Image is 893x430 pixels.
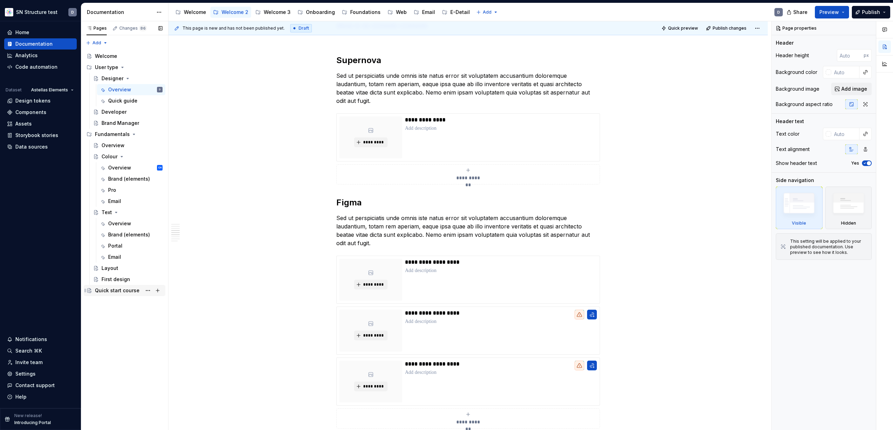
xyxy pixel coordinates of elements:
[306,9,335,16] div: Onboarding
[84,285,165,296] a: Quick start course
[4,118,77,129] a: Assets
[792,220,806,226] div: Visible
[483,9,491,15] span: Add
[102,75,123,82] div: Designer
[15,132,58,139] div: Storybook stories
[4,380,77,391] button: Contact support
[841,220,856,226] div: Hidden
[28,85,77,95] button: Astellas Elements
[4,130,77,141] a: Storybook stories
[350,9,381,16] div: Foundations
[776,52,809,59] div: Header height
[95,53,117,60] div: Welcome
[6,87,22,93] div: Dataset
[97,95,165,106] a: Quick guide
[159,86,160,93] div: D
[92,40,101,46] span: Add
[108,254,121,261] div: Email
[97,84,165,95] a: OverviewD
[4,334,77,345] button: Notifications
[704,23,750,33] button: Publish changes
[71,9,74,15] div: D
[95,64,118,71] div: User type
[5,8,13,16] img: b2369ad3-f38c-46c1-b2a2-f2452fdbdcd2.png
[852,6,890,18] button: Publish
[210,7,251,18] a: Welcome 2
[108,97,137,104] div: Quick guide
[339,7,383,18] a: Foundations
[776,101,833,108] div: Background aspect ratio
[102,120,139,127] div: Brand Manager
[776,130,800,137] div: Text color
[776,39,794,46] div: Header
[102,276,130,283] div: First design
[97,240,165,251] a: Portal
[15,359,43,366] div: Invite team
[97,162,165,173] a: OverviewCH
[87,9,153,16] div: Documentation
[173,5,473,19] div: Page tree
[831,128,860,140] input: Auto
[90,73,165,84] a: Designer
[15,336,47,343] div: Notifications
[253,7,293,18] a: Welcome 3
[4,141,77,152] a: Data sources
[90,263,165,274] a: Layout
[102,265,118,272] div: Layout
[84,51,165,62] a: Welcome
[659,23,701,33] button: Quick preview
[15,63,58,70] div: Code automation
[713,25,746,31] span: Publish changes
[102,108,127,115] div: Developer
[14,413,42,418] p: New release!
[15,382,55,389] div: Contact support
[97,184,165,196] a: Pro
[450,9,470,16] div: E-Detail
[108,231,150,238] div: Brand (elements)
[815,6,849,18] button: Preview
[102,209,112,216] div: Text
[15,109,46,116] div: Components
[793,9,808,16] span: Share
[819,9,839,16] span: Preview
[4,27,77,38] a: Home
[184,9,206,16] div: Welcome
[336,197,600,208] h2: Figma
[15,393,27,400] div: Help
[90,274,165,285] a: First design
[385,7,410,18] a: Web
[87,25,107,31] div: Pages
[4,357,77,368] a: Invite team
[15,40,53,47] div: Documentation
[97,173,165,184] a: Brand (elements)
[15,52,38,59] div: Analytics
[90,106,165,118] a: Developer
[90,151,165,162] a: Colour
[15,143,48,150] div: Data sources
[264,9,291,16] div: Welcome 3
[84,51,165,296] div: Page tree
[84,129,165,140] div: Fundamentals
[776,177,814,184] div: Side navigation
[4,345,77,356] button: Search ⌘K
[15,29,29,36] div: Home
[864,53,869,58] p: px
[4,50,77,61] a: Analytics
[396,9,407,16] div: Web
[222,9,248,16] div: Welcome 2
[95,131,130,138] div: Fundamentals
[4,368,77,379] a: Settings
[776,187,823,229] div: Visible
[776,69,817,76] div: Background color
[831,66,860,78] input: Auto
[336,214,600,247] p: Sed ut perspiciatis unde omnis iste natus error sit voluptatem accusantium doloremque laudantium,...
[97,218,165,229] a: Overview
[1,5,80,20] button: SN Structure testD
[97,196,165,207] a: Email
[668,25,698,31] span: Quick preview
[4,38,77,50] a: Documentation
[102,153,118,160] div: Colour
[825,187,872,229] div: Hidden
[783,6,812,18] button: Share
[108,242,122,249] div: Portal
